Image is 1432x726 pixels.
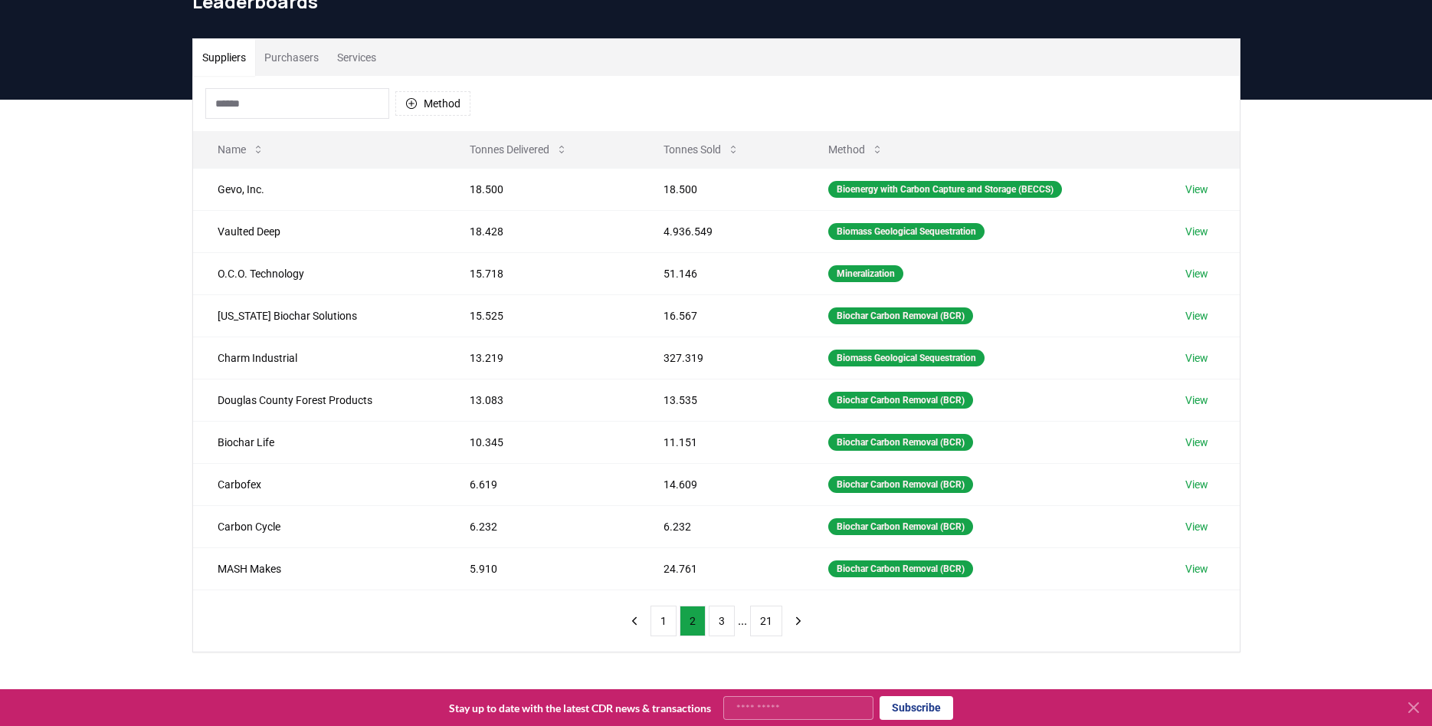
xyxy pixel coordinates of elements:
td: 13.535 [639,379,804,421]
td: Biochar Life [193,421,446,463]
td: 15.718 [445,252,639,294]
td: 51.146 [639,252,804,294]
button: Name [205,134,277,165]
td: 6.619 [445,463,639,505]
td: 15.525 [445,294,639,337]
button: 1 [650,606,677,636]
div: Bioenergy with Carbon Capture and Storage (BECCS) [828,181,1062,198]
td: Carbofex [193,463,446,505]
td: 18.500 [445,168,639,210]
div: Biochar Carbon Removal (BCR) [828,518,973,535]
div: Biochar Carbon Removal (BCR) [828,560,973,577]
button: Method [395,91,470,116]
td: 11.151 [639,421,804,463]
td: 13.219 [445,337,639,379]
td: 18.500 [639,168,804,210]
td: 6.232 [445,505,639,547]
td: Carbon Cycle [193,505,446,547]
div: Biochar Carbon Removal (BCR) [828,392,973,409]
td: 14.609 [639,463,804,505]
a: View [1185,308,1208,324]
td: 6.232 [639,505,804,547]
div: Biomass Geological Sequestration [828,223,985,240]
td: Gevo, Inc. [193,168,446,210]
td: Charm Industrial [193,337,446,379]
button: Purchasers [255,39,328,76]
a: View [1185,182,1208,197]
td: 13.083 [445,379,639,421]
td: 5.910 [445,547,639,590]
button: Tonnes Sold [651,134,752,165]
a: View [1185,350,1208,366]
td: 4.936.549 [639,210,804,252]
div: Biochar Carbon Removal (BCR) [828,476,973,493]
div: Mineralization [828,265,903,282]
button: previous page [621,606,647,636]
button: Services [328,39,385,76]
li: ... [738,612,747,630]
td: O.C.O. Technology [193,252,446,294]
a: View [1185,435,1208,450]
button: 2 [680,606,706,636]
button: 21 [750,606,782,636]
td: [US_STATE] Biochar Solutions [193,294,446,337]
button: Tonnes Delivered [457,134,580,165]
td: 10.345 [445,421,639,463]
a: View [1185,266,1208,281]
button: Suppliers [193,39,255,76]
a: View [1185,477,1208,492]
td: 24.761 [639,547,804,590]
td: MASH Makes [193,547,446,590]
td: Douglas County Forest Products [193,379,446,421]
td: Vaulted Deep [193,210,446,252]
div: Biomass Geological Sequestration [828,350,985,366]
button: next page [785,606,811,636]
a: View [1185,561,1208,577]
td: 327.319 [639,337,804,379]
div: Biochar Carbon Removal (BCR) [828,307,973,324]
a: View [1185,393,1208,408]
td: 18.428 [445,210,639,252]
button: 3 [709,606,735,636]
button: Method [816,134,896,165]
a: View [1185,519,1208,534]
a: View [1185,224,1208,239]
div: Biochar Carbon Removal (BCR) [828,434,973,451]
td: 16.567 [639,294,804,337]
